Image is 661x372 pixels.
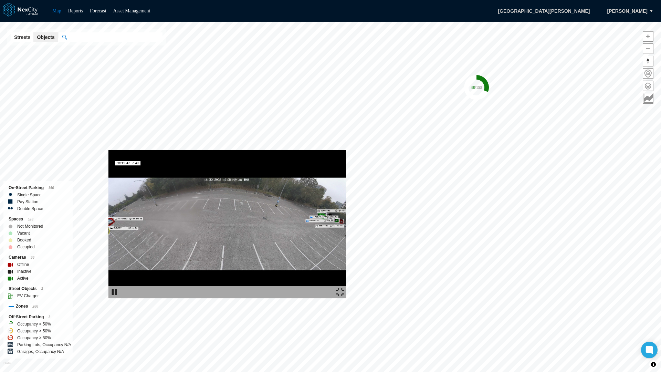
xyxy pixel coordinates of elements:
label: Vacant [17,230,30,237]
label: Parking Lots, Occupancy N/A [17,341,71,348]
div: Spaces [9,216,67,223]
label: Occupancy > 80% [17,334,51,341]
button: Objects [33,32,58,42]
label: Double Space [17,205,43,212]
button: [PERSON_NAME] [600,5,655,17]
span: 286 [32,304,38,308]
label: Garages, Occupancy N/A [17,348,64,355]
label: Occupancy > 50% [17,328,51,334]
div: Street Objects [9,285,67,292]
tspan: 48 [471,85,475,90]
div: Off-Street Parking [9,313,67,321]
span: Objects [37,34,54,41]
button: Zoom in [643,31,653,42]
div: On-Street Parking [9,184,67,192]
span: 3 [49,315,51,319]
label: Inactive [17,268,31,275]
a: Map [52,8,61,13]
a: Forecast [90,8,106,13]
label: Not Monitored [17,223,43,230]
img: video [108,150,346,298]
span: [PERSON_NAME] [607,8,648,14]
span: [GEOGRAPHIC_DATA][PERSON_NAME] [491,5,597,17]
span: 3 [41,287,43,291]
span: 140 [48,186,54,190]
div: Map marker [464,75,489,100]
span: Toggle attribution [651,361,655,368]
label: Offline [17,261,29,268]
label: Occupied [17,244,35,250]
a: Asset Management [113,8,150,13]
button: Home [643,68,653,79]
label: Occupancy < 50% [17,321,51,328]
tspan: / 155 [475,85,482,90]
span: Zoom in [643,31,653,41]
span: Zoom out [643,44,653,54]
a: Mapbox homepage [3,362,11,370]
a: Reports [68,8,83,13]
img: expand [336,288,344,296]
label: Pay Station [17,198,38,205]
button: Layers management [643,81,653,91]
button: Key metrics [643,93,653,104]
span: 36 [31,256,34,259]
label: Booked [17,237,31,244]
button: Reset bearing to north [643,56,653,66]
img: play [110,288,118,296]
span: Reset bearing to north [643,56,653,66]
label: Single Space [17,192,42,198]
div: Cameras [9,254,67,261]
button: Streets [11,32,34,42]
label: EV Charger [17,292,39,299]
div: Zones [9,303,67,310]
span: 523 [28,217,33,221]
button: Toggle attribution [649,360,658,369]
label: Active [17,275,29,282]
span: Streets [14,34,30,41]
button: Zoom out [643,43,653,54]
